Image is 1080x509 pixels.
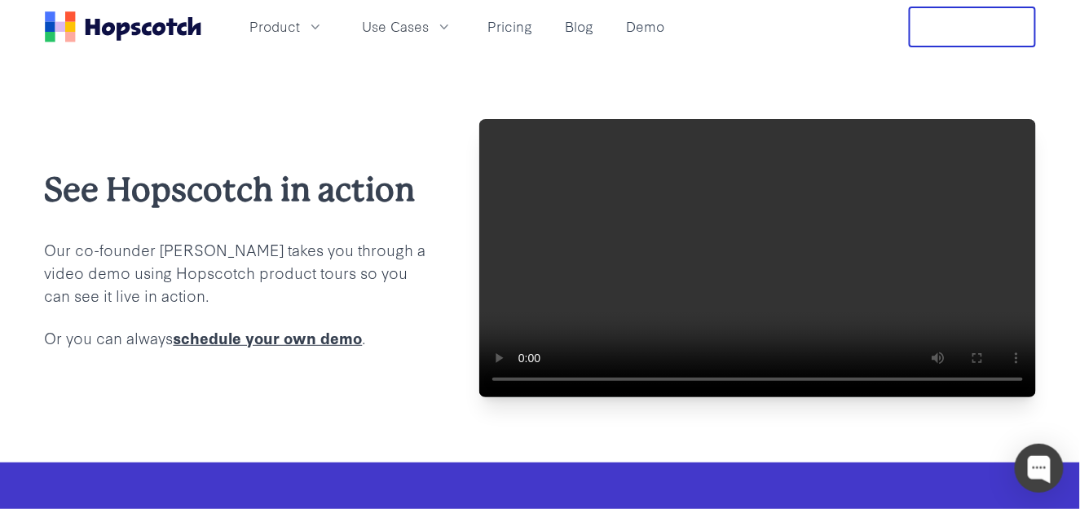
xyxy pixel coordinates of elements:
[559,13,601,40] a: Blog
[240,13,333,40] button: Product
[250,16,301,37] span: Product
[363,16,430,37] span: Use Cases
[45,238,427,307] p: Our co-founder [PERSON_NAME] takes you through a video demo using Hopscotch product tours so you ...
[45,326,427,349] p: Or you can always .
[909,7,1036,47] button: Free Trial
[620,13,672,40] a: Demo
[45,167,427,212] h2: See Hopscotch in action
[482,13,540,40] a: Pricing
[45,11,201,42] a: Home
[174,326,363,348] a: schedule your own demo
[353,13,462,40] button: Use Cases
